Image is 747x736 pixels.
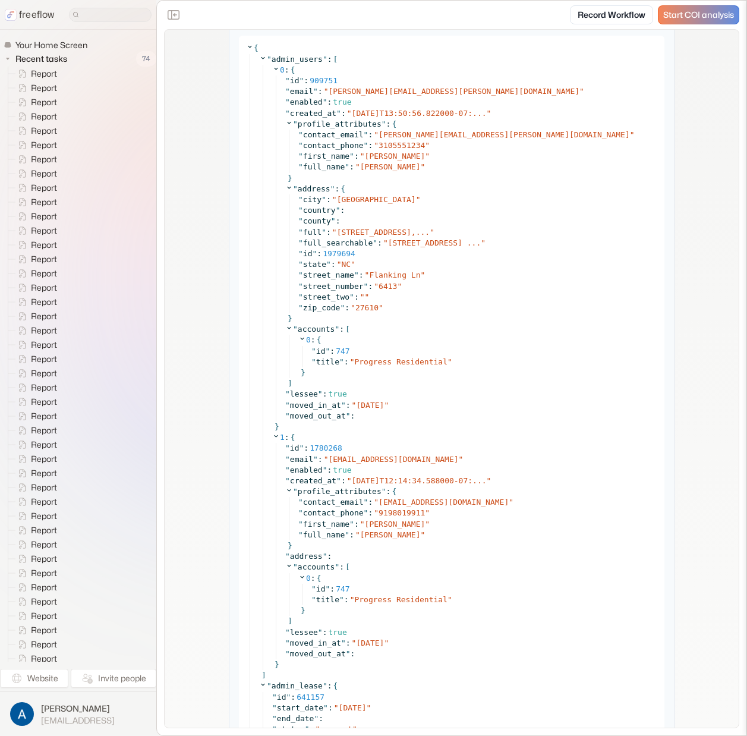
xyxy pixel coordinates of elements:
a: Your Home Screen [4,39,92,51]
a: Report [8,523,62,537]
a: Report [8,452,62,466]
span: email [290,455,313,464]
span: Report [29,382,61,394]
span: " [430,228,434,237]
span: : [368,282,373,291]
span: " [481,238,486,247]
span: Your Home Screen [13,39,91,51]
span: : [326,195,331,204]
span: " [298,292,303,301]
span: " [340,303,345,312]
span: moved_in_at [290,401,341,410]
span: 27610 [355,303,379,312]
button: Recent tasks [4,52,72,66]
span: " [347,109,352,118]
span: street_number [303,282,364,291]
span: 0 [280,65,285,74]
span: " [298,206,303,215]
a: Report [8,352,62,366]
a: Report [8,209,62,224]
span: Report [29,596,61,608]
span: Report [29,111,61,122]
span: [PERSON_NAME] [365,152,425,161]
a: Report [8,609,62,623]
a: Report [8,109,62,124]
span: ] [288,379,292,388]
span: Report [29,353,61,365]
span: Report [29,96,61,108]
span: : [368,141,373,150]
span: Start COI analysis [663,10,734,20]
span: " [298,216,303,225]
span: country [303,206,336,215]
span: [PERSON_NAME] [360,162,421,171]
span: " [373,238,377,247]
a: Report [8,637,62,652]
span: Report [29,610,61,622]
span: " [345,162,349,171]
span: " [318,389,323,398]
a: Report [8,566,62,580]
span: } [288,314,292,323]
span: Report [29,553,61,565]
span: : [339,324,344,335]
span: 747 [336,347,349,356]
span: " [364,282,368,291]
a: Report [8,309,62,323]
a: Report [8,480,62,495]
span: : [377,238,382,247]
span: address [298,184,330,193]
a: Report [8,295,62,309]
a: Report [8,395,62,409]
span: Report [29,510,61,522]
span: Report [29,467,61,479]
span: } [288,174,292,183]
a: Report [8,595,62,609]
span: Report [29,567,61,579]
span: Recent tasks [13,53,71,65]
a: Record Workflow [570,5,653,24]
span: : [368,130,373,139]
span: city [303,195,322,204]
a: Start COI analysis [658,5,739,24]
span: : [327,97,332,106]
a: Report [8,495,62,509]
a: Report [8,652,62,666]
span: : [359,271,364,279]
span: " [374,282,379,291]
span: " [351,303,355,312]
span: Report [29,624,61,636]
span: " [335,325,339,334]
a: Report [8,224,62,238]
span: " [298,130,303,139]
span: true [328,389,346,398]
span: " [374,141,379,150]
span: Report [29,282,61,294]
span: Report [29,210,61,222]
span: Report [29,239,61,251]
span: Flanking Ln [369,271,420,279]
span: " [293,184,298,193]
span: " [285,444,290,452]
span: title [316,357,339,366]
span: : [318,87,323,96]
a: Report [8,466,62,480]
span: Report [29,339,61,351]
span: 0 [306,335,311,344]
button: Invite people [71,669,156,688]
span: " [298,238,303,247]
span: 909751 [310,76,338,85]
span: 3105551234 [379,141,425,150]
span: [PERSON_NAME][EMAIL_ADDRESS][PERSON_NAME][DOMAIN_NAME] [379,130,630,139]
span: 1979694 [323,249,355,258]
span: Report [29,139,61,151]
span: " [322,195,326,204]
span: " [324,455,329,464]
span: : [344,357,349,366]
a: Report [8,281,62,295]
span: " [285,389,290,398]
span: : [304,76,308,85]
span: profile_attributes [298,119,382,128]
a: Report [8,438,62,452]
span: [DATE]T13:50:56.822000-07:... [352,109,487,118]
